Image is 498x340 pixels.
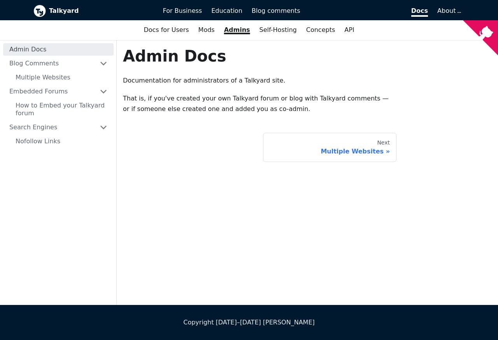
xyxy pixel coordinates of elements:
a: NextMultiple Websites [263,133,397,162]
a: Self-Hosting [255,23,302,37]
a: Talkyard logoTalkyard [33,5,152,17]
a: Nofollow Links [9,135,114,148]
a: Embedded Forums [3,85,114,98]
nav: Docs pages navigation [123,133,396,162]
a: Docs for Users [139,23,193,37]
div: Next [270,139,390,146]
a: Admins [219,23,255,37]
a: Multiple Websites [9,71,114,84]
b: Talkyard [49,6,152,16]
a: Blog comments [247,4,305,18]
a: API [340,23,359,37]
a: About [437,7,460,14]
a: Mods [194,23,219,37]
span: For Business [163,7,202,14]
p: That is, if you've created your own Talkyard forum or blog with Talkyard comments — or if someone... [123,93,396,114]
img: Talkyard logo [33,5,46,17]
span: Education [211,7,242,14]
a: Blog Comments [3,57,114,70]
span: Blog comments [252,7,300,14]
div: Copyright [DATE]–[DATE] [PERSON_NAME] [33,317,465,328]
a: For Business [158,4,207,18]
h1: Admin Docs [123,46,396,66]
a: Concepts [302,23,340,37]
span: Docs [411,7,428,17]
a: Education [207,4,247,18]
a: How to Embed your Talkyard forum [9,99,114,120]
p: Documentation for administrators of a Talkyard site. [123,76,396,86]
a: Search Engines [3,121,114,134]
a: Admin Docs [3,43,114,56]
a: Docs [305,4,433,18]
div: Multiple Websites [270,148,390,155]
